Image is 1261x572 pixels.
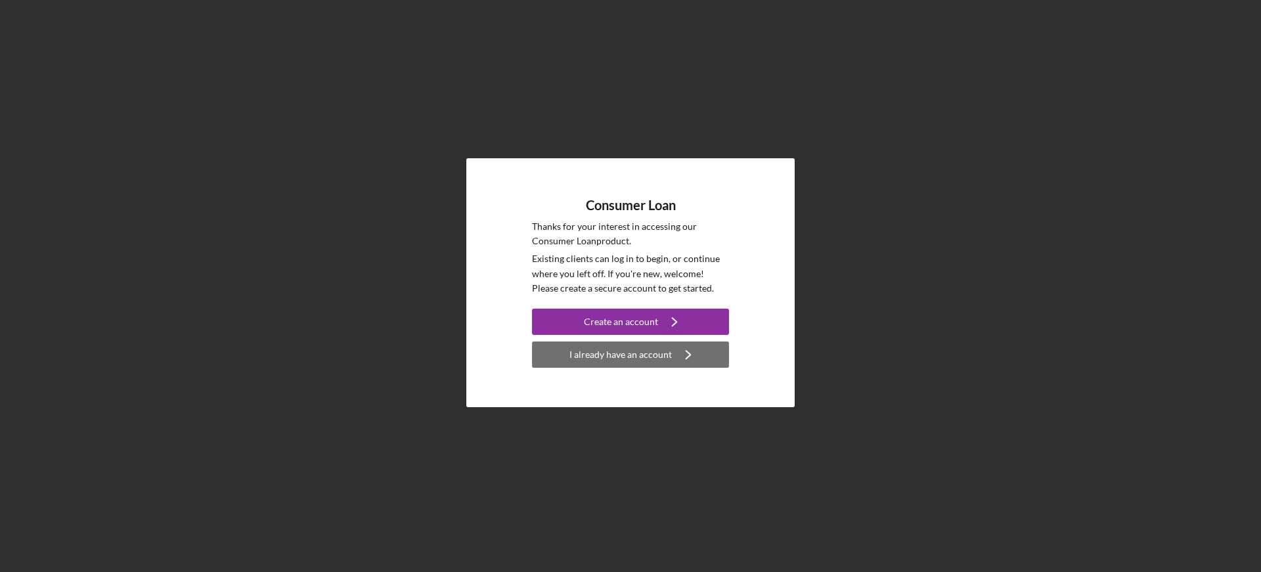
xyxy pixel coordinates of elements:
[532,219,729,249] p: Thanks for your interest in accessing our Consumer Loan product.
[532,341,729,368] button: I already have an account
[584,309,658,335] div: Create an account
[532,309,729,338] a: Create an account
[569,341,672,368] div: I already have an account
[532,252,729,296] p: Existing clients can log in to begin, or continue where you left off. If you're new, welcome! Ple...
[532,309,729,335] button: Create an account
[586,198,676,213] h4: Consumer Loan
